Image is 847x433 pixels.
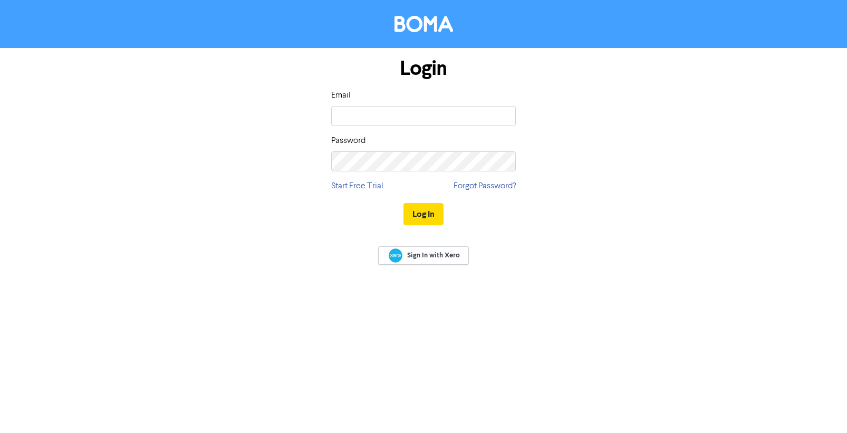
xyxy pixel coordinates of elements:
[403,203,444,225] button: Log In
[331,56,516,81] h1: Login
[394,16,453,32] img: BOMA Logo
[331,180,383,193] a: Start Free Trial
[407,251,460,260] span: Sign In with Xero
[331,89,351,102] label: Email
[331,134,365,147] label: Password
[378,246,469,265] a: Sign In with Xero
[454,180,516,193] a: Forgot Password?
[389,248,402,263] img: Xero logo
